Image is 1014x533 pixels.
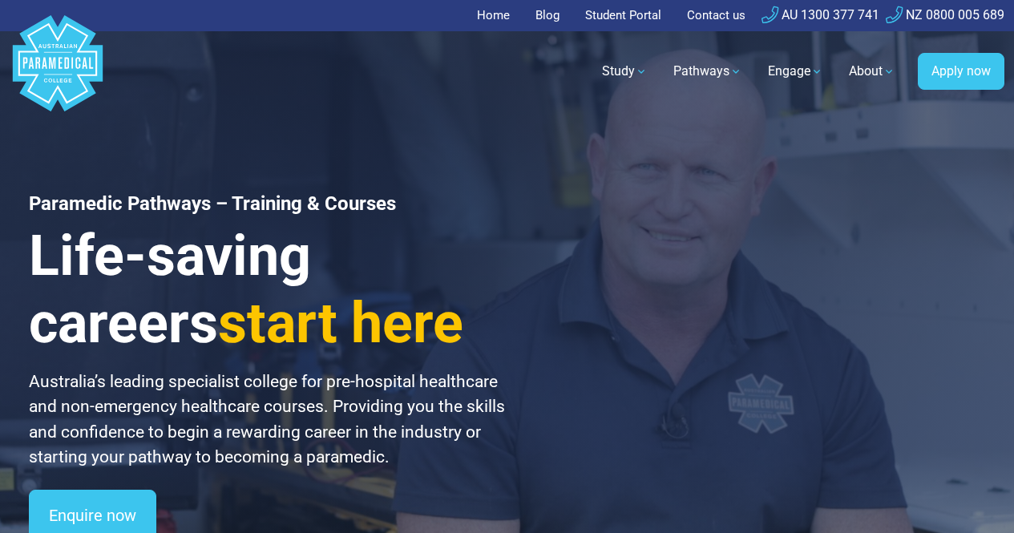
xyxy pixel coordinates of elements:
[218,290,463,356] span: start here
[29,222,527,357] h3: Life-saving careers
[664,49,752,94] a: Pathways
[10,31,106,112] a: Australian Paramedical College
[839,49,905,94] a: About
[762,7,879,22] a: AU 1300 377 741
[758,49,833,94] a: Engage
[29,192,527,216] h1: Paramedic Pathways – Training & Courses
[592,49,657,94] a: Study
[886,7,1004,22] a: NZ 0800 005 689
[918,53,1004,90] a: Apply now
[29,369,527,470] p: Australia’s leading specialist college for pre-hospital healthcare and non-emergency healthcare c...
